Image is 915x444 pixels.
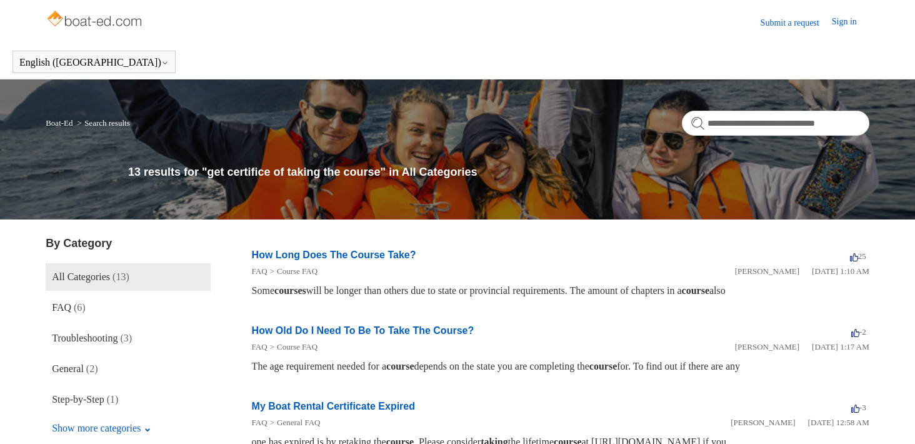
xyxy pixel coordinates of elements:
[252,418,267,427] a: FAQ
[46,294,211,321] a: FAQ (6)
[267,265,317,278] li: Course FAQ
[52,363,84,374] span: General
[851,403,866,412] span: -3
[128,164,869,181] h1: 13 results for "get certifice of taking the course" in All Categories
[52,394,104,405] span: Step-by-Step
[107,394,119,405] span: (1)
[267,341,317,353] li: Course FAQ
[46,325,211,352] a: Troubleshooting (3)
[252,283,869,298] div: Some will be longer than others due to state or provincial requirements. The amount of chapters i...
[682,285,709,296] em: course
[850,251,866,261] span: 25
[589,361,617,371] em: course
[75,118,130,128] li: Search results
[46,118,72,128] a: Boat-Ed
[761,16,832,29] a: Submit a request
[735,341,799,353] li: [PERSON_NAME]
[682,111,869,136] input: Search
[252,266,267,276] a: FAQ
[46,386,211,413] a: Step-by-Step (1)
[74,302,86,313] span: (6)
[252,342,267,351] a: FAQ
[277,342,317,351] a: Course FAQ
[46,8,145,33] img: Boat-Ed Help Center home page
[252,401,415,411] a: My Boat Rental Certificate Expired
[46,355,211,383] a: General (2)
[735,265,799,278] li: [PERSON_NAME]
[252,416,267,429] li: FAQ
[252,250,416,260] a: How Long Does The Course Take?
[812,266,869,276] time: 03/14/2022, 01:10
[808,418,869,427] time: 03/16/2022, 00:58
[277,418,320,427] a: General FAQ
[52,333,117,343] span: Troubleshooting
[252,359,869,374] div: The age requirement needed for a depends on the state you are completing the for. To find out if ...
[812,342,869,351] time: 03/14/2022, 01:17
[120,333,132,343] span: (3)
[52,271,110,282] span: All Categories
[112,271,129,282] span: (13)
[832,15,869,30] a: Sign in
[252,341,267,353] li: FAQ
[274,285,306,296] em: courses
[851,327,866,336] span: -2
[731,416,795,429] li: [PERSON_NAME]
[386,361,414,371] em: course
[46,263,211,291] a: All Categories (13)
[252,325,474,336] a: How Old Do I Need To Be To Take The Course?
[46,416,157,440] button: Show more categories
[52,302,71,313] span: FAQ
[86,363,98,374] span: (2)
[267,416,321,429] li: General FAQ
[19,57,169,68] button: English ([GEOGRAPHIC_DATA])
[46,235,211,252] h3: By Category
[252,265,267,278] li: FAQ
[46,118,75,128] li: Boat-Ed
[277,266,317,276] a: Course FAQ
